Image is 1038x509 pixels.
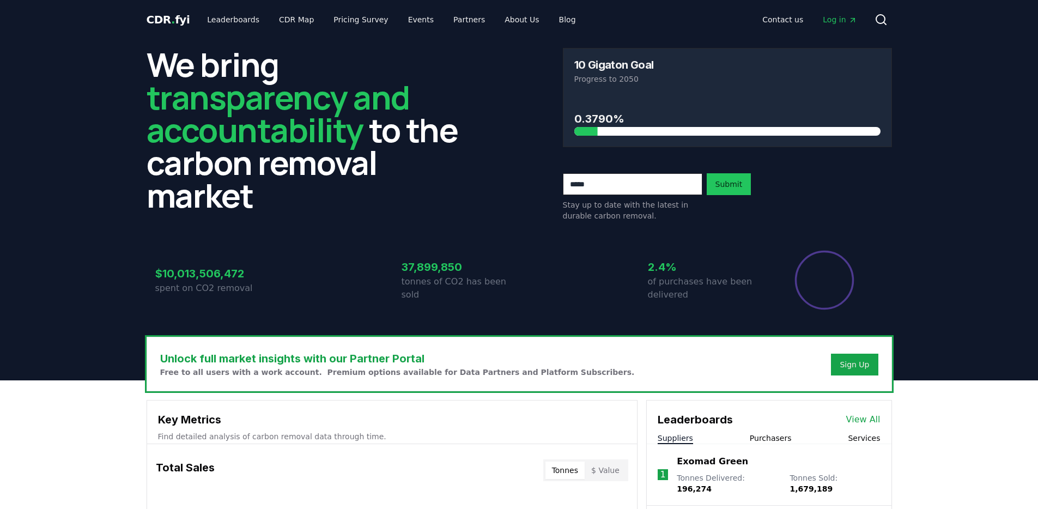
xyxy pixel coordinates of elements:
[147,13,190,26] span: CDR fyi
[402,259,519,275] h3: 37,899,850
[574,111,881,127] h3: 0.3790%
[794,250,855,311] div: Percentage of sales delivered
[545,462,585,479] button: Tonnes
[658,411,733,428] h3: Leaderboards
[198,10,268,29] a: Leaderboards
[156,459,215,481] h3: Total Sales
[160,367,635,378] p: Free to all users with a work account. Premium options available for Data Partners and Platform S...
[155,265,273,282] h3: $10,013,506,472
[660,468,665,481] p: 1
[840,359,869,370] a: Sign Up
[648,275,766,301] p: of purchases have been delivered
[677,455,748,468] a: Exomad Green
[550,10,585,29] a: Blog
[814,10,865,29] a: Log in
[658,433,693,444] button: Suppliers
[648,259,766,275] h3: 2.4%
[754,10,812,29] a: Contact us
[147,75,410,152] span: transparency and accountability
[574,59,654,70] h3: 10 Gigaton Goal
[846,413,881,426] a: View All
[831,354,878,375] button: Sign Up
[790,484,833,493] span: 1,679,189
[270,10,323,29] a: CDR Map
[750,433,792,444] button: Purchasers
[677,484,712,493] span: 196,274
[171,13,175,26] span: .
[677,472,779,494] p: Tonnes Delivered :
[160,350,635,367] h3: Unlock full market insights with our Partner Portal
[574,74,881,84] p: Progress to 2050
[707,173,751,195] button: Submit
[754,10,865,29] nav: Main
[158,411,626,428] h3: Key Metrics
[445,10,494,29] a: Partners
[790,472,880,494] p: Tonnes Sold :
[848,433,880,444] button: Services
[496,10,548,29] a: About Us
[823,14,857,25] span: Log in
[147,48,476,211] h2: We bring to the carbon removal market
[585,462,626,479] button: $ Value
[158,431,626,442] p: Find detailed analysis of carbon removal data through time.
[563,199,702,221] p: Stay up to date with the latest in durable carbon removal.
[399,10,442,29] a: Events
[198,10,584,29] nav: Main
[402,275,519,301] p: tonnes of CO2 has been sold
[325,10,397,29] a: Pricing Survey
[147,12,190,27] a: CDR.fyi
[155,282,273,295] p: spent on CO2 removal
